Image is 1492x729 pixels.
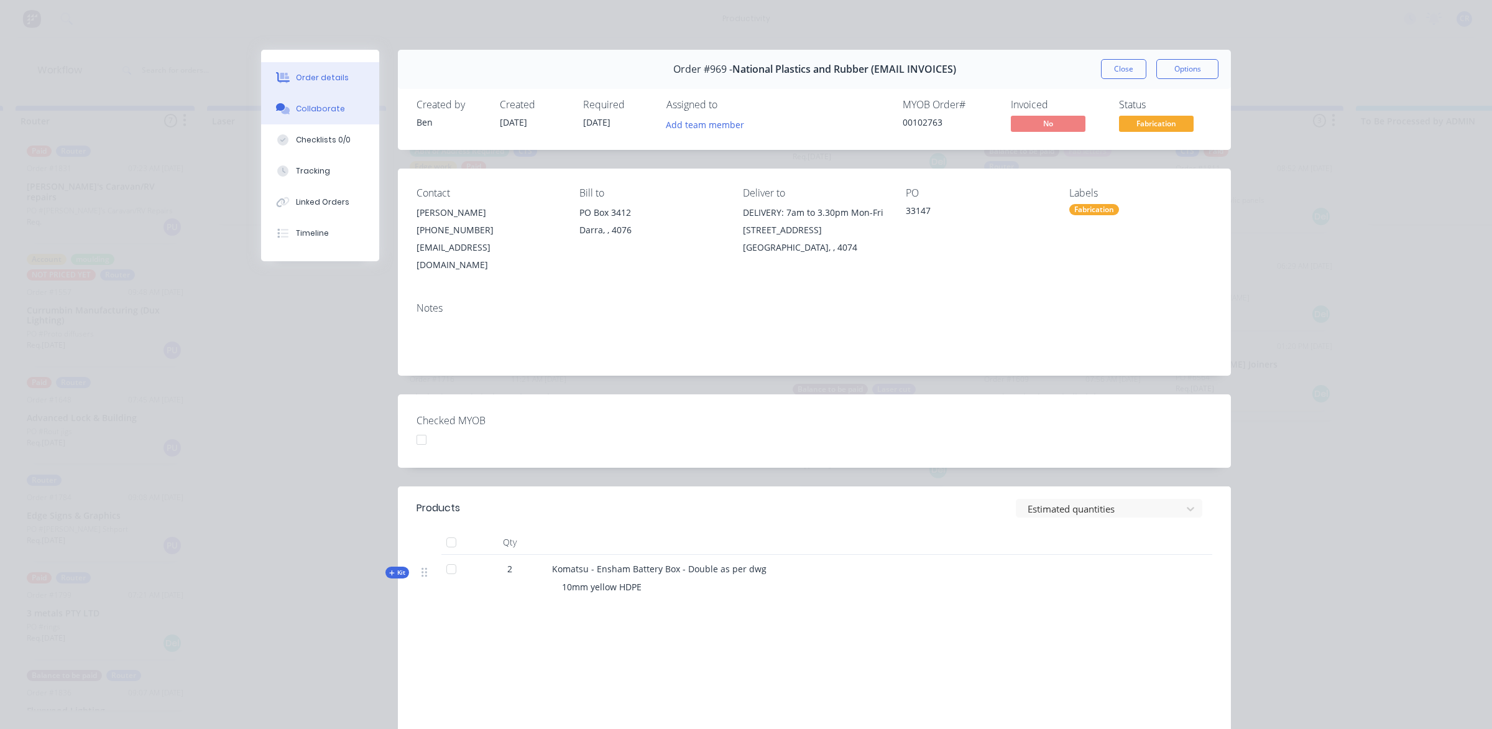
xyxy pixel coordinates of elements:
[417,413,572,428] label: Checked MYOB
[417,302,1212,314] div: Notes
[261,218,379,249] button: Timeline
[417,99,485,111] div: Created by
[261,124,379,156] button: Checklists 0/0
[296,72,349,83] div: Order details
[579,221,722,239] div: Darra, , 4076
[732,63,956,75] span: National Plastics and Rubber (EMAIL INVOICES)
[583,99,652,111] div: Required
[552,563,767,575] span: Komatsu - Ensham Battery Box - Double as per dwg
[417,204,559,221] div: [PERSON_NAME]
[743,187,886,199] div: Deliver to
[296,197,349,208] div: Linked Orders
[296,165,330,177] div: Tracking
[296,134,351,146] div: Checklists 0/0
[1119,116,1194,131] span: Fabrication
[579,204,722,221] div: PO Box 3412
[296,103,345,114] div: Collaborate
[389,568,405,577] span: Kit
[261,62,379,93] button: Order details
[1156,59,1218,79] button: Options
[579,204,722,244] div: PO Box 3412Darra, , 4076
[743,204,886,239] div: DELIVERY: 7am to 3.30pm Mon-Fri [STREET_ADDRESS]
[903,116,996,129] div: 00102763
[417,187,559,199] div: Contact
[673,63,732,75] span: Order #969 -
[583,116,610,128] span: [DATE]
[1101,59,1146,79] button: Close
[472,530,547,555] div: Qty
[666,116,751,132] button: Add team member
[500,116,527,128] span: [DATE]
[417,501,460,516] div: Products
[1011,116,1085,131] span: No
[261,93,379,124] button: Collaborate
[1119,99,1212,111] div: Status
[500,99,568,111] div: Created
[417,116,485,129] div: Ben
[903,99,996,111] div: MYOB Order #
[743,204,886,256] div: DELIVERY: 7am to 3.30pm Mon-Fri [STREET_ADDRESS][GEOGRAPHIC_DATA], , 4074
[1069,204,1119,215] div: Fabrication
[296,228,329,239] div: Timeline
[1069,187,1212,199] div: Labels
[261,156,379,187] button: Tracking
[906,204,1049,221] div: 33147
[660,116,751,132] button: Add team member
[579,187,722,199] div: Bill to
[417,239,559,274] div: [EMAIL_ADDRESS][DOMAIN_NAME]
[562,581,642,593] span: 10mm yellow HDPE
[1011,99,1104,111] div: Invoiced
[417,204,559,274] div: [PERSON_NAME][PHONE_NUMBER][EMAIL_ADDRESS][DOMAIN_NAME]
[385,567,409,578] button: Kit
[906,187,1049,199] div: PO
[417,221,559,239] div: [PHONE_NUMBER]
[1119,116,1194,134] button: Fabrication
[261,187,379,218] button: Linked Orders
[666,99,791,111] div: Assigned to
[507,562,512,575] span: 2
[743,239,886,256] div: [GEOGRAPHIC_DATA], , 4074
